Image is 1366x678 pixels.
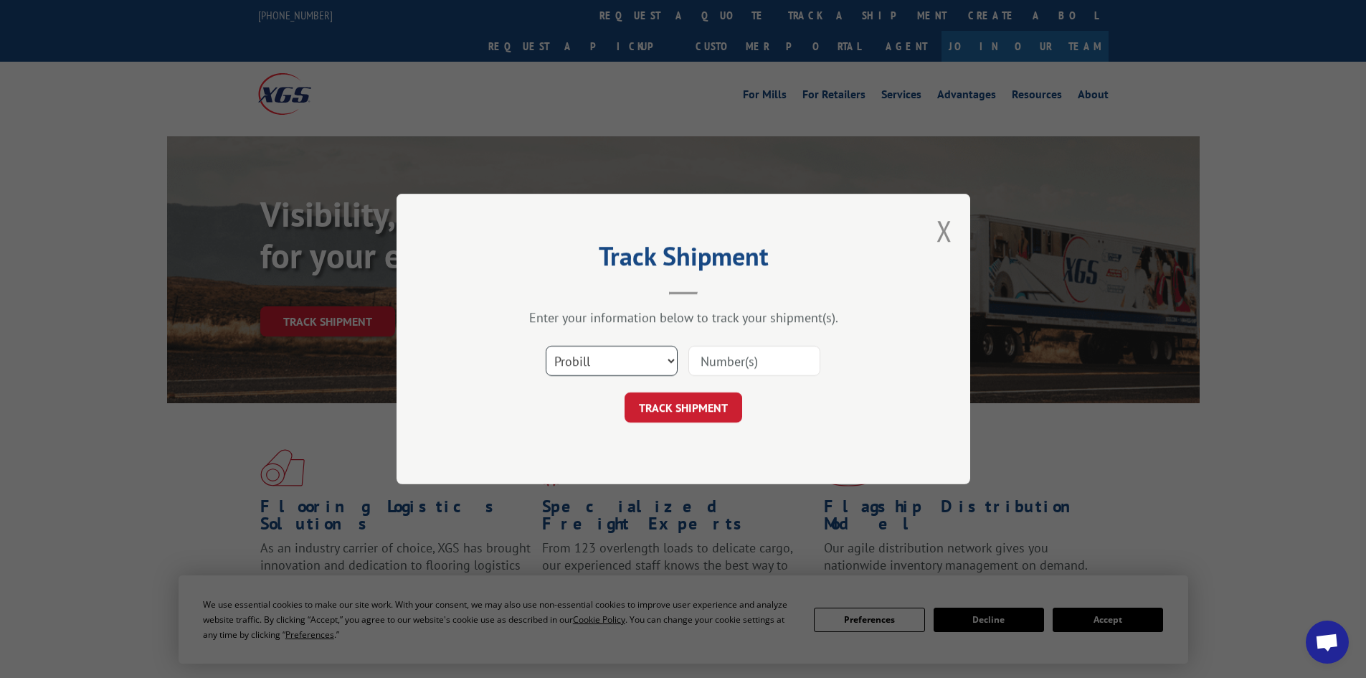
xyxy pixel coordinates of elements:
button: TRACK SHIPMENT [625,392,742,423]
div: Enter your information below to track your shipment(s). [468,309,898,326]
button: Close modal [936,212,952,250]
input: Number(s) [688,346,820,376]
h2: Track Shipment [468,246,898,273]
div: Open chat [1306,621,1349,664]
